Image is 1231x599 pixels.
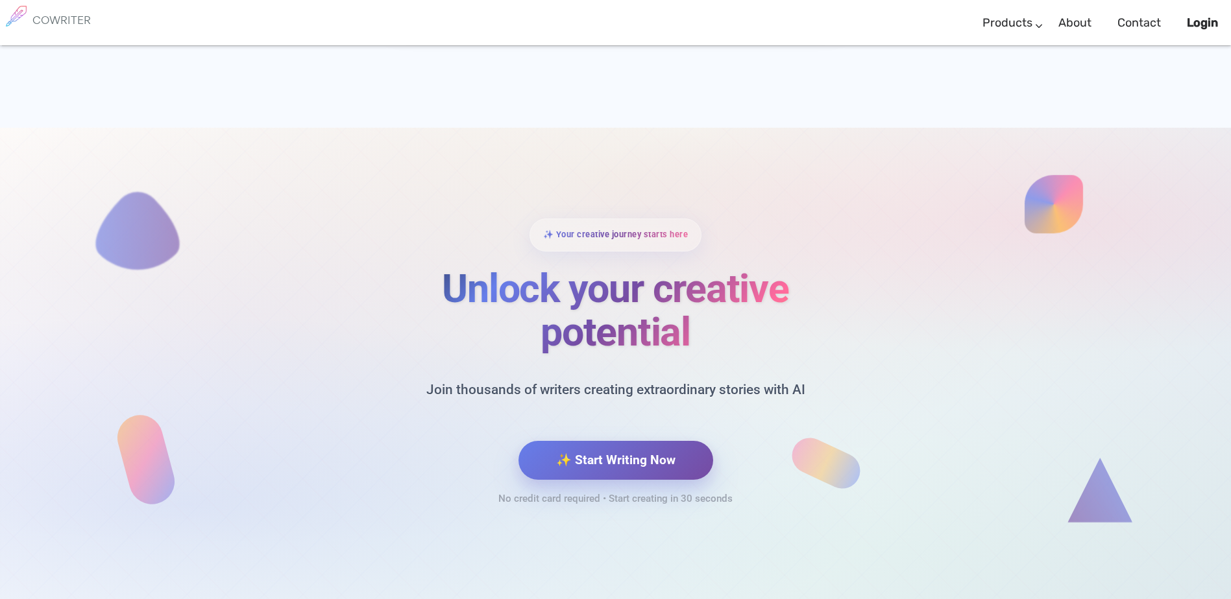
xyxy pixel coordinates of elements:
[543,226,689,244] span: ✨ Your creative journey starts here
[1058,4,1091,42] a: About
[1187,4,1218,42] a: Login
[1187,16,1218,30] b: Login
[1117,4,1161,42] a: Contact
[982,4,1032,42] a: Products
[518,441,713,480] button: ✨ Start Writing Now
[32,14,91,26] h6: COWRITER
[366,360,866,441] p: Join thousands of writers creating extraordinary stories with AI
[366,268,866,355] h2: Unlock your creative potential
[236,480,995,508] div: No credit card required • Start creating in 30 seconds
